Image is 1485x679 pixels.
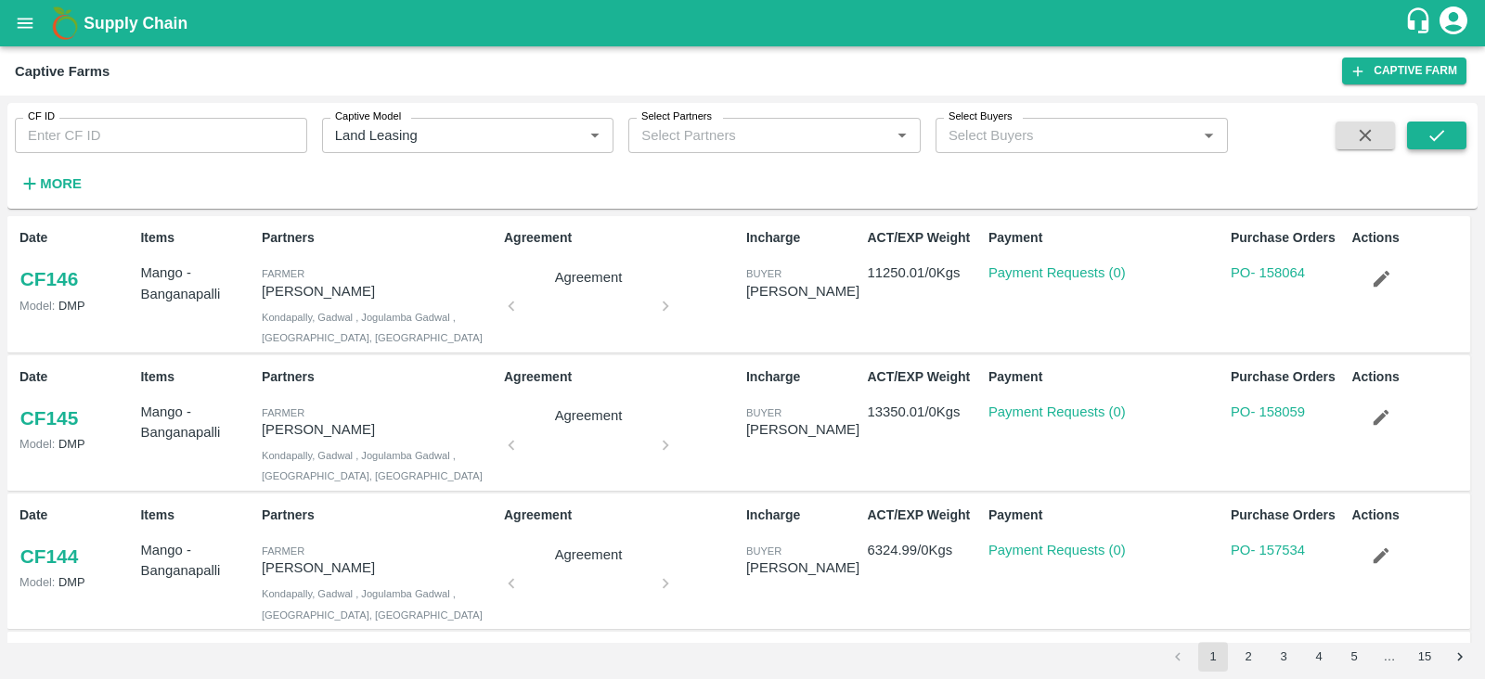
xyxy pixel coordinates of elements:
input: Enter Captive Model [328,123,554,147]
div: account of current user [1437,4,1470,43]
button: Go to next page [1445,642,1475,672]
div: [PERSON_NAME] [746,419,859,440]
p: Items [140,367,253,387]
p: Payment [988,506,1223,525]
p: Agreement [504,228,739,248]
p: Agreement [519,267,658,288]
p: Payment [988,367,1223,387]
p: Partners [262,367,497,387]
p: Date [19,367,133,387]
span: Farmer [262,407,304,418]
input: Select Partners [634,123,860,147]
img: logo [46,5,84,42]
div: Captive Farms [15,59,110,83]
a: Payment Requests (0) [988,265,1126,280]
label: Select Buyers [949,109,1013,124]
label: CF ID [28,109,55,124]
span: Model: [19,299,55,313]
span: buyer [746,545,781,557]
p: Actions [1351,506,1465,525]
p: Items [140,228,253,248]
a: CF146 [19,263,79,296]
a: PO- 157534 [1231,543,1305,557]
input: Enter CF ID [15,118,307,153]
span: Kondapally, Gadwal , Jogulamba Gadwal , [GEOGRAPHIC_DATA], [GEOGRAPHIC_DATA] [262,312,483,343]
input: Select Buyers [941,123,1168,147]
span: buyer [746,268,781,279]
a: Payment Requests (0) [988,404,1126,419]
p: [PERSON_NAME] [262,557,497,578]
p: ACT/EXP Weight [867,228,980,248]
a: CF145 [19,402,79,435]
p: Mango - Banganapalli [140,263,253,304]
p: DMP [19,297,133,314]
p: Payment [988,228,1223,248]
p: Incharge [746,506,859,525]
button: Go to page 3 [1269,642,1298,672]
a: PO- 158059 [1231,404,1305,419]
span: Farmer [262,545,304,557]
p: Incharge [746,367,859,387]
p: Mango - Banganapalli [140,402,253,443]
button: Open [890,123,914,147]
a: Payment Requests (0) [988,543,1126,557]
span: Kondapally, Gadwal , Jogulamba Gadwal , [GEOGRAPHIC_DATA], [GEOGRAPHIC_DATA] [262,450,483,481]
button: Open [1196,123,1220,147]
button: open drawer [4,2,46,45]
span: Model: [19,575,55,589]
p: Purchase Orders [1231,367,1344,387]
a: CF144 [19,540,79,573]
span: buyer [746,407,781,418]
button: Go to page 15 [1410,642,1440,672]
label: Captive Model [335,109,401,124]
nav: pagination navigation [1160,642,1478,672]
p: Agreement [519,405,658,426]
p: Purchase Orders [1231,228,1344,248]
a: Supply Chain [84,10,1404,36]
div: [PERSON_NAME] [746,557,859,578]
div: … [1375,648,1404,666]
p: ACT/EXP Weight [867,367,980,387]
p: Agreement [504,506,739,525]
button: Open [583,123,607,147]
strong: More [40,176,82,191]
p: Incharge [746,228,859,248]
p: ACT/EXP Weight [867,506,980,525]
p: 13350.01 / 0 Kgs [867,402,980,422]
div: [PERSON_NAME] [746,281,859,301]
p: Agreement [504,367,739,387]
p: Partners [262,506,497,525]
button: Go to page 4 [1304,642,1334,672]
p: [PERSON_NAME] [262,419,497,440]
a: Captive Farm [1342,58,1466,84]
span: Farmer [262,268,304,279]
b: Supply Chain [84,14,187,32]
p: Items [140,506,253,525]
p: Purchase Orders [1231,506,1344,525]
p: Agreement [519,544,658,565]
p: Mango - Banganapalli [140,540,253,582]
p: Actions [1351,367,1465,387]
div: customer-support [1404,6,1437,40]
p: 11250.01 / 0 Kgs [867,263,980,283]
p: Date [19,506,133,525]
button: Go to page 5 [1339,642,1369,672]
p: DMP [19,435,133,453]
button: page 1 [1198,642,1228,672]
button: More [15,168,86,199]
p: [PERSON_NAME] [262,281,497,301]
p: Actions [1351,228,1465,248]
p: Date [19,228,133,248]
button: Go to page 2 [1233,642,1263,672]
p: 6324.99 / 0 Kgs [867,540,980,560]
span: Model: [19,437,55,451]
p: DMP [19,573,133,591]
span: Kondapally, Gadwal , Jogulamba Gadwal , [GEOGRAPHIC_DATA], [GEOGRAPHIC_DATA] [262,588,483,620]
p: Partners [262,228,497,248]
label: Select Partners [641,109,712,124]
a: PO- 158064 [1231,265,1305,280]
